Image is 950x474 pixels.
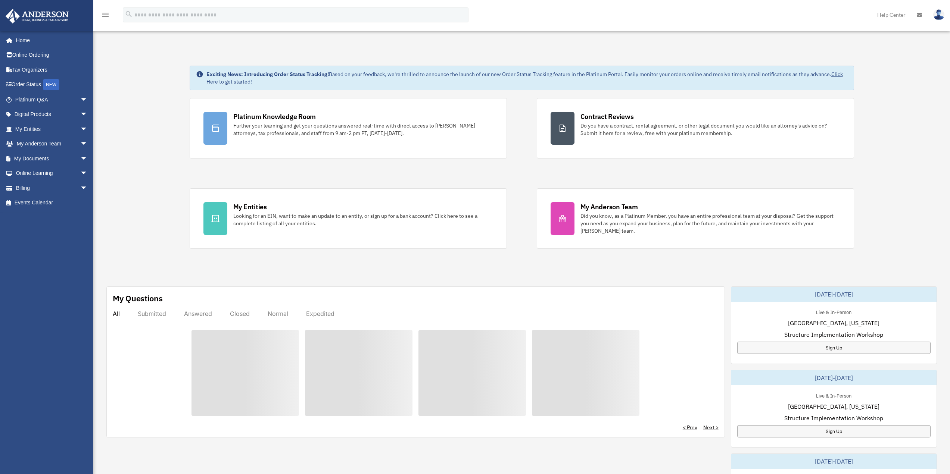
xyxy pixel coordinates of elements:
img: User Pic [933,9,944,20]
a: My Documentsarrow_drop_down [5,151,99,166]
a: Sign Up [737,425,931,437]
a: Online Learningarrow_drop_down [5,166,99,181]
a: < Prev [683,424,697,431]
div: My Questions [113,293,163,304]
a: My Entitiesarrow_drop_down [5,122,99,136]
span: arrow_drop_down [80,122,95,137]
span: arrow_drop_down [80,151,95,166]
div: NEW [43,79,59,90]
a: Billingarrow_drop_down [5,181,99,195]
a: Platinum Knowledge Room Further your learning and get your questions answered real-time with dire... [190,98,507,158]
a: Home [5,33,95,48]
a: Online Ordering [5,48,99,63]
div: My Entities [233,202,267,211]
a: Click Here to get started! [206,71,843,85]
span: arrow_drop_down [80,166,95,181]
div: [DATE]-[DATE] [731,287,937,302]
a: Order StatusNEW [5,77,99,92]
i: menu [101,10,110,19]
div: Expedited [306,310,334,317]
div: Live & In-Person [810,391,857,399]
a: Tax Organizers [5,62,99,77]
a: My Anderson Team Did you know, as a Platinum Member, you have an entire professional team at your... [537,188,854,249]
div: Further your learning and get your questions answered real-time with direct access to [PERSON_NAM... [233,122,493,137]
a: Platinum Q&Aarrow_drop_down [5,92,99,107]
div: Contract Reviews [580,112,634,121]
div: [DATE]-[DATE] [731,454,937,469]
div: Platinum Knowledge Room [233,112,316,121]
div: Normal [268,310,288,317]
div: Submitted [138,310,166,317]
div: Live & In-Person [810,308,857,316]
span: [GEOGRAPHIC_DATA], [US_STATE] [788,318,879,327]
div: All [113,310,120,317]
div: [DATE]-[DATE] [731,370,937,385]
div: Based on your feedback, we're thrilled to announce the launch of our new Order Status Tracking fe... [206,70,848,85]
span: [GEOGRAPHIC_DATA], [US_STATE] [788,402,879,411]
span: Structure Implementation Workshop [784,414,883,423]
div: Do you have a contract, rental agreement, or other legal document you would like an attorney's ad... [580,122,840,137]
div: Looking for an EIN, want to make an update to an entity, or sign up for a bank account? Click her... [233,212,493,227]
span: arrow_drop_down [80,107,95,122]
span: Structure Implementation Workshop [784,330,883,339]
i: search [125,10,133,18]
span: arrow_drop_down [80,92,95,107]
a: menu [101,13,110,19]
a: Contract Reviews Do you have a contract, rental agreement, or other legal document you would like... [537,98,854,158]
span: arrow_drop_down [80,181,95,196]
a: My Entities Looking for an EIN, want to make an update to an entity, or sign up for a bank accoun... [190,188,507,249]
div: Answered [184,310,212,317]
a: Digital Productsarrow_drop_down [5,107,99,122]
strong: Exciting News: Introducing Order Status Tracking! [206,71,329,78]
a: Next > [703,424,719,431]
div: Closed [230,310,250,317]
div: Did you know, as a Platinum Member, you have an entire professional team at your disposal? Get th... [580,212,840,235]
img: Anderson Advisors Platinum Portal [3,9,71,23]
a: Sign Up [737,342,931,354]
a: Events Calendar [5,195,99,210]
div: My Anderson Team [580,202,638,211]
a: My Anderson Teamarrow_drop_down [5,136,99,151]
span: arrow_drop_down [80,136,95,152]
